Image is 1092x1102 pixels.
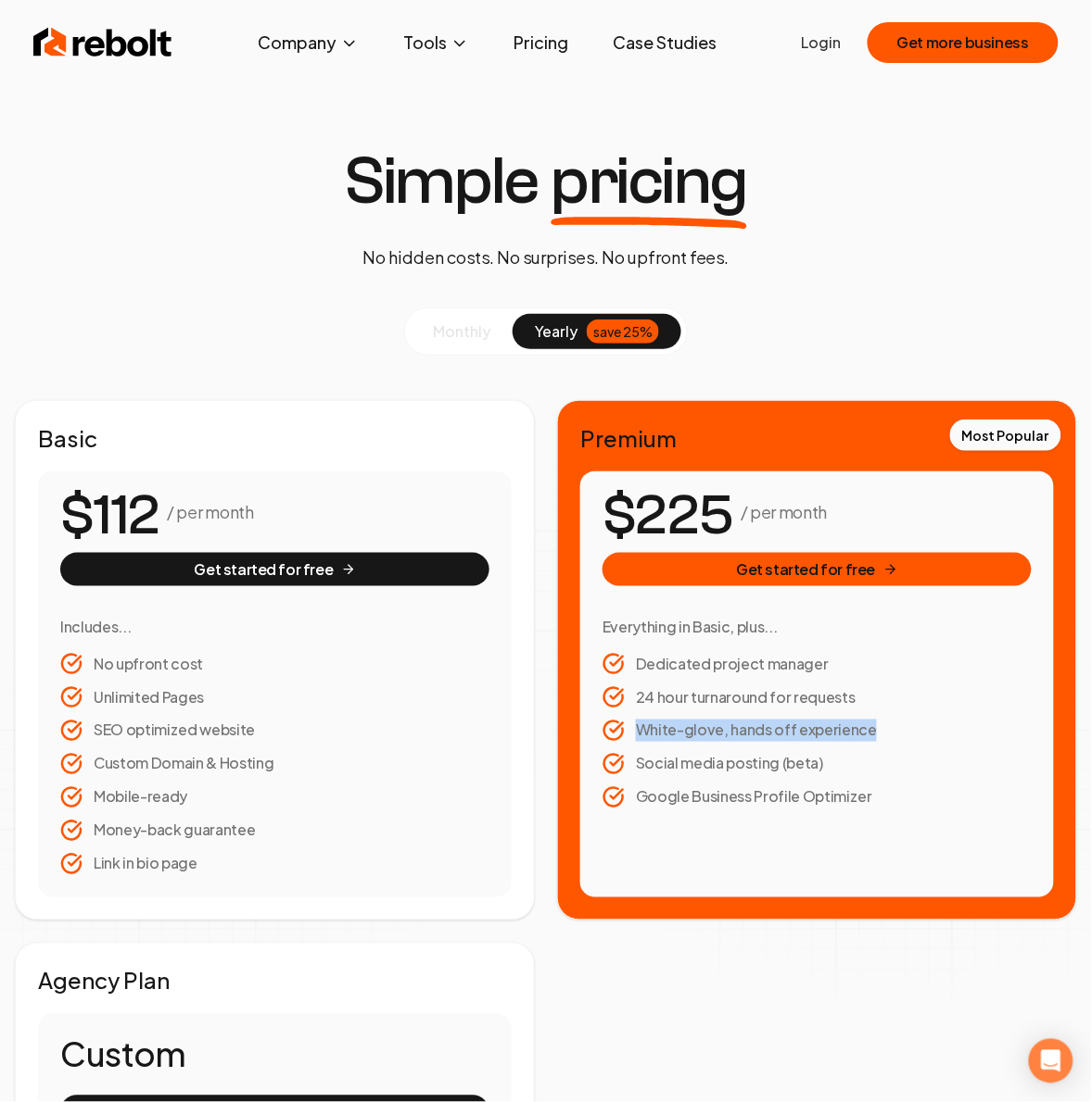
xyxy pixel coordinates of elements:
h1: Custom [60,1036,489,1073]
div: save 25% [587,319,659,344]
li: 24 hour turnaround for requests [603,686,1032,708]
h3: Includes... [60,616,489,638]
p: / per month [167,499,253,525]
h2: Agency Plan [38,966,512,996]
h2: Premium [580,423,1054,453]
div: Most Popular [950,420,1061,451]
h1: Simple [345,148,748,215]
button: Get more business [868,22,1059,63]
img: Rebolt Logo [33,24,172,61]
number-flow-react: $112 [60,474,159,557]
button: yearlysave 25% [513,314,681,349]
p: No hidden costs. No surprises. No upfront fees. [362,244,730,270]
h3: Everything in Basic, plus... [603,616,1032,638]
li: Money-back guarantee [60,820,489,842]
button: Company [243,24,374,61]
li: White-glove, hands off experience [603,720,1032,742]
a: Pricing [499,24,583,61]
button: Get started for free [60,553,489,586]
span: pricing [552,148,748,215]
span: yearly [535,320,578,343]
li: Mobile-ready [60,786,489,808]
div: Open Intercom Messenger [1029,1039,1073,1083]
button: monthly [411,314,513,349]
li: Dedicated project manager [603,653,1032,675]
number-flow-react: $225 [603,474,733,557]
a: Case Studies [598,24,731,61]
li: No upfront cost [60,653,489,675]
h2: Basic [38,423,512,453]
a: Login [802,31,842,54]
span: monthly [433,321,490,341]
li: Unlimited Pages [60,686,489,708]
p: / per month [741,499,827,525]
li: Social media posting (beta) [603,753,1032,775]
button: Tools [388,24,484,61]
li: Custom Domain & Hosting [60,753,489,775]
button: Get started for free [603,553,1032,586]
li: Google Business Profile Optimizer [603,786,1032,808]
li: Link in bio page [60,853,489,875]
li: SEO optimized website [60,720,489,742]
